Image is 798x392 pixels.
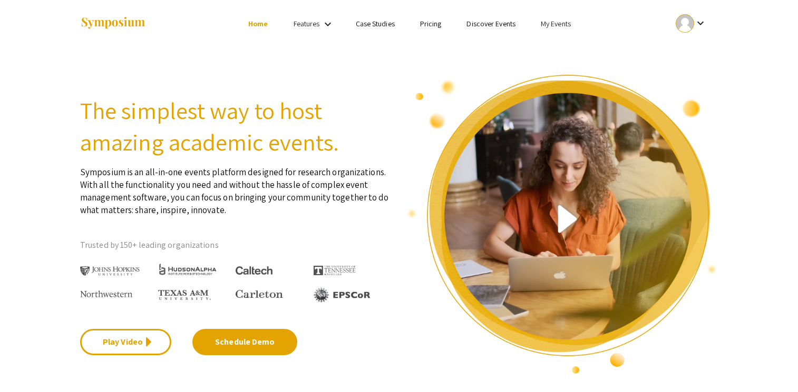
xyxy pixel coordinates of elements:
a: My Events [541,19,571,28]
img: Texas A&M University [158,290,211,300]
img: EPSCOR [314,287,372,303]
mat-icon: Expand Features list [322,18,334,31]
button: Expand account dropdown [665,12,718,35]
img: HudsonAlpha [158,263,218,275]
a: Pricing [420,19,442,28]
a: Discover Events [466,19,515,28]
img: Northwestern [80,290,133,297]
img: Symposium by ForagerOne [80,16,146,31]
a: Case Studies [356,19,395,28]
p: Symposium is an all-in-one events platform designed for research organizations. With all the func... [80,158,391,216]
img: Carleton [236,290,283,298]
h2: The simplest way to host amazing academic events. [80,95,391,158]
a: Features [294,19,320,28]
a: Play Video [80,329,171,355]
a: Schedule Demo [192,329,297,355]
img: Johns Hopkins University [80,266,140,276]
img: video overview of Symposium [407,74,718,375]
img: Caltech [236,266,273,275]
img: The University of Tennessee [314,266,356,275]
a: Home [248,19,268,28]
p: Trusted by 150+ leading organizations [80,237,391,253]
mat-icon: Expand account dropdown [694,17,707,29]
